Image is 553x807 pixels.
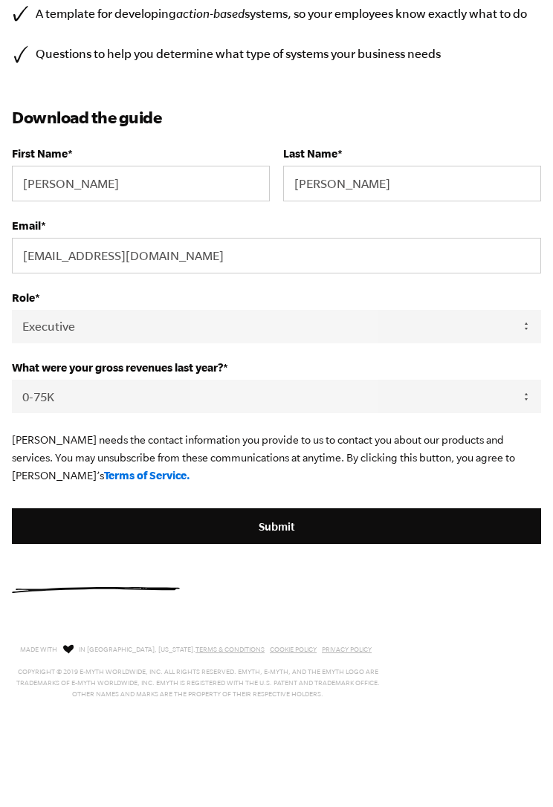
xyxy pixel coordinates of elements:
a: Terms & Conditions [195,646,265,653]
input: Submit [12,508,541,544]
li: A template for developing systems, so your employees know exactly what to do [12,4,541,24]
iframe: Chat Widget [479,736,553,807]
a: Terms of Service. [104,469,190,482]
span: Last Name [283,147,337,160]
a: Privacy Policy [322,646,372,653]
img: Love [63,644,74,654]
span: What were your gross revenues last year? [12,361,223,374]
h3: Download the guide [12,106,541,129]
span: First Name [12,147,68,160]
a: Cookie Policy [270,646,317,653]
p: [PERSON_NAME] needs the contact information you provide to us to contact you about our products a... [12,431,541,484]
i: action-based [176,7,245,20]
span: Email [12,219,41,232]
li: Questions to help you determine what type of systems your business needs [12,44,541,64]
span: Role [12,291,35,304]
p: Made with in [GEOGRAPHIC_DATA], [US_STATE]. Copyright © 2019 E-Myth Worldwide, Inc. All rights re... [12,642,384,700]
